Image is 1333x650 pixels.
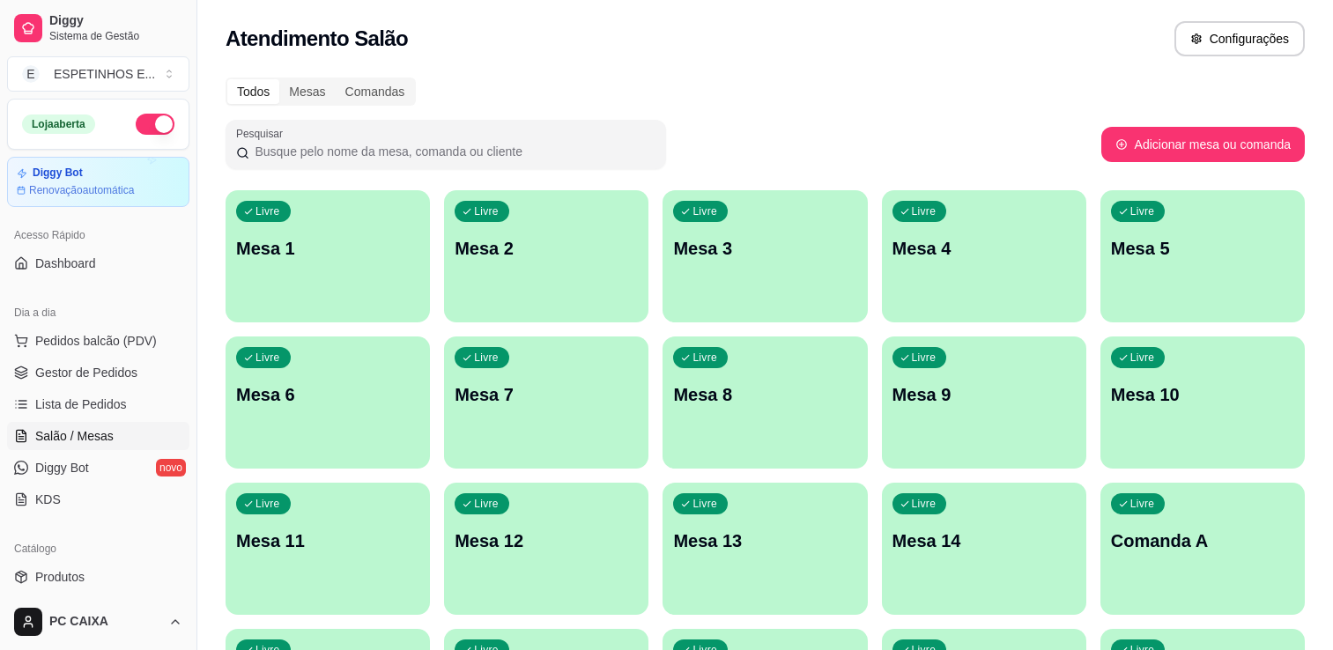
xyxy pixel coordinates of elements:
[22,114,95,134] div: Loja aberta
[444,336,648,469] button: LivreMesa 7
[22,65,40,83] span: E
[7,422,189,450] a: Salão / Mesas
[455,528,638,553] p: Mesa 12
[892,382,1076,407] p: Mesa 9
[336,79,415,104] div: Comandas
[7,249,189,277] a: Dashboard
[1100,483,1305,615] button: LivreComanda A
[35,364,137,381] span: Gestor de Pedidos
[444,483,648,615] button: LivreMesa 12
[673,528,856,553] p: Mesa 13
[692,204,717,218] p: Livre
[249,143,655,160] input: Pesquisar
[692,497,717,511] p: Livre
[29,183,134,197] article: Renovação automática
[33,166,83,180] article: Diggy Bot
[1101,127,1305,162] button: Adicionar mesa ou comanda
[35,395,127,413] span: Lista de Pedidos
[1130,497,1155,511] p: Livre
[236,236,419,261] p: Mesa 1
[892,236,1076,261] p: Mesa 4
[1100,336,1305,469] button: LivreMesa 10
[673,382,856,407] p: Mesa 8
[7,7,189,49] a: DiggySistema de Gestão
[7,299,189,327] div: Dia a dia
[49,13,182,29] span: Diggy
[227,79,279,104] div: Todos
[912,497,937,511] p: Livre
[226,483,430,615] button: LivreMesa 11
[35,491,61,508] span: KDS
[1111,382,1294,407] p: Mesa 10
[255,497,280,511] p: Livre
[1100,190,1305,322] button: LivreMesa 5
[35,427,114,445] span: Salão / Mesas
[663,190,867,322] button: LivreMesa 3
[7,454,189,482] a: Diggy Botnovo
[882,336,1086,469] button: LivreMesa 9
[255,351,280,365] p: Livre
[1111,528,1294,553] p: Comanda A
[7,601,189,643] button: PC CAIXA
[7,535,189,563] div: Catálogo
[1130,351,1155,365] p: Livre
[663,336,867,469] button: LivreMesa 8
[882,483,1086,615] button: LivreMesa 14
[474,204,499,218] p: Livre
[474,497,499,511] p: Livre
[136,114,174,135] button: Alterar Status
[1111,236,1294,261] p: Mesa 5
[882,190,1086,322] button: LivreMesa 4
[912,204,937,218] p: Livre
[35,255,96,272] span: Dashboard
[255,204,280,218] p: Livre
[7,157,189,207] a: Diggy BotRenovaçãoautomática
[892,528,1076,553] p: Mesa 14
[226,190,430,322] button: LivreMesa 1
[7,358,189,387] a: Gestor de Pedidos
[236,126,289,141] label: Pesquisar
[54,65,155,83] div: ESPETINHOS E ...
[49,614,161,630] span: PC CAIXA
[279,79,335,104] div: Mesas
[35,568,85,586] span: Produtos
[1174,21,1305,56] button: Configurações
[7,390,189,418] a: Lista de Pedidos
[35,332,157,350] span: Pedidos balcão (PDV)
[7,327,189,355] button: Pedidos balcão (PDV)
[692,351,717,365] p: Livre
[35,459,89,476] span: Diggy Bot
[7,56,189,92] button: Select a team
[236,528,419,553] p: Mesa 11
[474,351,499,365] p: Livre
[455,382,638,407] p: Mesa 7
[49,29,182,43] span: Sistema de Gestão
[236,382,419,407] p: Mesa 6
[673,236,856,261] p: Mesa 3
[7,563,189,591] a: Produtos
[1130,204,1155,218] p: Livre
[7,221,189,249] div: Acesso Rápido
[226,336,430,469] button: LivreMesa 6
[912,351,937,365] p: Livre
[226,25,408,53] h2: Atendimento Salão
[444,190,648,322] button: LivreMesa 2
[663,483,867,615] button: LivreMesa 13
[455,236,638,261] p: Mesa 2
[7,485,189,513] a: KDS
